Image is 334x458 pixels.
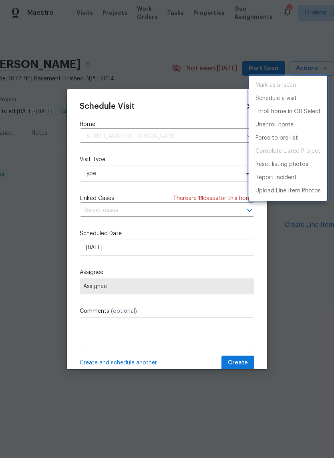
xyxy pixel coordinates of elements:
[249,145,327,158] span: Project is already completed
[256,121,294,129] p: Unenroll home
[256,174,297,182] p: Report Incident
[256,108,321,116] p: Enroll home in OD Select
[256,134,298,142] p: Force to pre-list
[256,160,308,169] p: Reset listing photos
[256,94,297,103] p: Schedule a visit
[256,187,321,195] p: Upload Line Item Photos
